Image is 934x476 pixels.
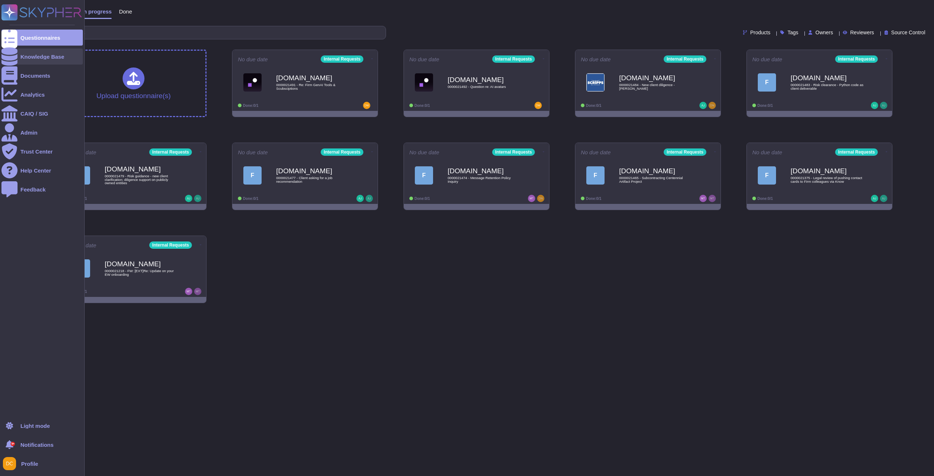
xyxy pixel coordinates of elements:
span: Done: 0/1 [243,104,258,108]
a: Trust Center [1,143,83,159]
img: user [871,102,878,109]
span: Done [119,9,132,14]
div: Trust Center [20,149,53,154]
b: [DOMAIN_NAME] [276,167,349,174]
div: Help Center [20,168,51,173]
span: Reviewers [850,30,874,35]
div: Internal Requests [664,148,706,156]
img: user [356,195,364,202]
a: Help Center [1,162,83,178]
div: Internal Requests [835,55,878,63]
span: Done: 0/1 [757,197,773,201]
img: user [194,288,201,295]
div: Admin [20,130,38,135]
div: F [415,166,433,185]
input: Search by keywords [29,26,386,39]
b: [DOMAIN_NAME] [105,260,178,267]
img: user [709,102,716,109]
b: [DOMAIN_NAME] [791,74,864,81]
div: Internal Requests [492,55,535,63]
img: Logo [243,73,262,92]
img: user [880,102,887,109]
button: user [1,456,21,472]
span: Tags [787,30,798,35]
img: user [534,102,542,109]
b: [DOMAIN_NAME] [105,166,178,173]
span: No due date [752,57,782,62]
img: Logo [586,73,605,92]
a: Documents [1,67,83,84]
span: Done: 0/1 [243,197,258,201]
span: Profile [21,461,38,467]
img: user [699,195,707,202]
img: user [194,195,201,202]
span: 0000021491 - Re: Firm GenAI Tools & Scubsciptions [276,83,349,90]
b: [DOMAIN_NAME] [448,167,521,174]
div: Questionnaires [20,35,60,40]
img: user [709,195,716,202]
div: Feedback [20,187,46,192]
span: No due date [409,57,439,62]
a: Questionnaires [1,30,83,46]
span: 0000021477 - Client asking for a job recommendation [276,176,349,183]
a: Knowledge Base [1,49,83,65]
span: Done: 0/1 [586,197,601,201]
span: 0000021375 - Legal review of pushing contact cards to Firm colleagues via Know [791,176,864,183]
span: No due date [752,150,782,155]
a: CAIQ / SIG [1,105,83,121]
b: [DOMAIN_NAME] [619,167,692,174]
img: user [185,288,192,295]
a: Analytics [1,86,83,102]
div: Internal Requests [321,148,363,156]
div: Internal Requests [664,55,706,63]
img: user [880,195,887,202]
span: 0000021218 - FW: [EXT]Re: Update on your EW onboarding [105,269,178,276]
span: Source Control [891,30,925,35]
span: No due date [581,57,611,62]
div: Light mode [20,423,50,429]
div: Analytics [20,92,45,97]
div: F [586,166,605,185]
img: user [185,195,192,202]
div: F [758,166,776,185]
div: Internal Requests [321,55,363,63]
span: No due date [238,57,268,62]
span: 0000021492 - Question re: AI avatars [448,85,521,89]
span: 0000021474 - Message Retention Policy Inquiry [448,176,521,183]
b: [DOMAIN_NAME] [791,167,864,174]
div: Knowledge Base [20,54,64,59]
img: user [537,195,544,202]
span: Done: 0/1 [757,104,773,108]
span: Done: 0/1 [586,104,601,108]
div: F [758,73,776,92]
span: 0000021484 - New client diligence - [PERSON_NAME] [619,83,692,90]
span: No due date [409,150,439,155]
span: Done: 0/1 [414,197,430,201]
a: Feedback [1,181,83,197]
b: [DOMAIN_NAME] [276,74,349,81]
span: Done: 0/1 [414,104,430,108]
img: user [3,457,16,470]
b: [DOMAIN_NAME] [619,74,692,81]
div: 9+ [11,442,15,446]
div: F [243,166,262,185]
div: Internal Requests [149,241,192,249]
img: user [363,102,370,109]
div: Documents [20,73,50,78]
div: CAIQ / SIG [20,111,48,116]
span: No due date [238,150,268,155]
span: Products [750,30,770,35]
span: 0000021465 - Subcontracting Centennial Artifact Project [619,176,692,183]
span: No due date [581,150,611,155]
img: Logo [415,73,433,92]
span: 0000021483 - Risk clearance - Python code as client deliverable [791,83,864,90]
a: Admin [1,124,83,140]
img: user [871,195,878,202]
img: user [699,102,707,109]
b: [DOMAIN_NAME] [448,76,521,83]
div: Internal Requests [492,148,535,156]
div: Upload questionnaire(s) [96,67,171,99]
span: Notifications [20,442,54,448]
span: 0000021479 - Risk guidance - new client clarification; diligence support on publicly owned entities [105,174,178,185]
div: Internal Requests [149,148,192,156]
